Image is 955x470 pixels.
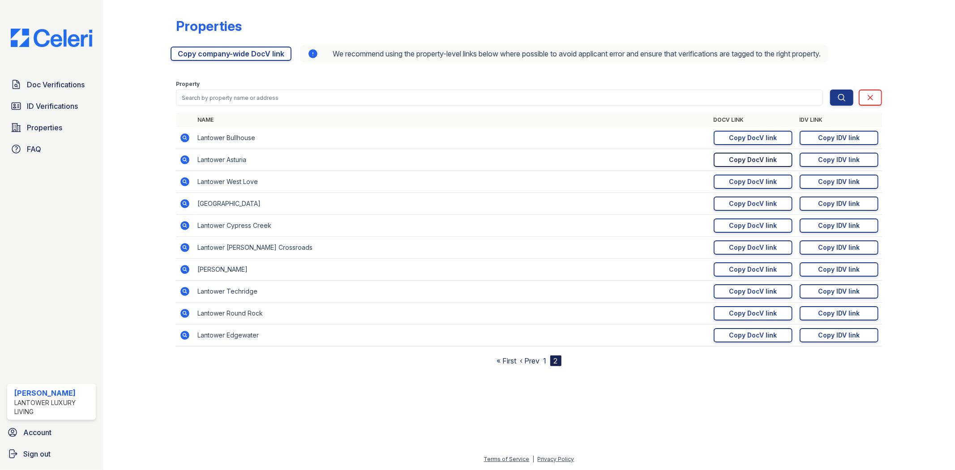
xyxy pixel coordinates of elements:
a: Sign out [4,445,99,463]
span: Properties [27,122,62,133]
td: Lantower Techridge [194,281,710,303]
div: Copy DocV link [729,243,777,252]
a: Copy IDV link [800,328,878,342]
span: FAQ [27,144,41,154]
div: Properties [176,18,242,34]
div: Copy DocV link [729,133,777,142]
div: Copy IDV link [818,243,860,252]
a: Copy DocV link [714,153,792,167]
td: Lantower West Love [194,171,710,193]
a: Copy IDV link [800,153,878,167]
td: [GEOGRAPHIC_DATA] [194,193,710,215]
div: We recommend using the property-level links below where possible to avoid applicant error and ens... [300,45,828,63]
div: Copy DocV link [729,287,777,296]
div: 2 [550,355,561,366]
a: Copy DocV link [714,262,792,277]
div: Copy IDV link [818,331,860,340]
div: Copy IDV link [818,287,860,296]
th: IDV Link [796,113,882,127]
a: Doc Verifications [7,76,96,94]
a: Copy company-wide DocV link [171,47,291,61]
a: ‹ Prev [520,356,540,365]
td: Lantower Round Rock [194,303,710,325]
a: Properties [7,119,96,137]
a: Copy IDV link [800,197,878,211]
a: Copy DocV link [714,175,792,189]
a: Copy IDV link [800,284,878,299]
div: Copy IDV link [818,133,860,142]
a: Copy DocV link [714,284,792,299]
th: Name [194,113,710,127]
div: | [533,456,535,462]
a: Account [4,423,99,441]
div: [PERSON_NAME] [14,388,92,398]
a: Copy DocV link [714,218,792,233]
div: Copy IDV link [818,265,860,274]
div: Copy DocV link [729,221,777,230]
div: Copy IDV link [818,155,860,164]
span: ID Verifications [27,101,78,111]
div: Copy IDV link [818,221,860,230]
div: Copy DocV link [729,309,777,318]
a: Copy IDV link [800,218,878,233]
td: Lantower Edgewater [194,325,710,346]
a: Copy IDV link [800,175,878,189]
a: Privacy Policy [538,456,574,462]
img: CE_Logo_Blue-a8612792a0a2168367f1c8372b55b34899dd931a85d93a1a3d3e32e68fde9ad4.png [4,29,99,47]
a: ID Verifications [7,97,96,115]
label: Property [176,81,200,88]
td: Lantower Bullhouse [194,127,710,149]
a: Copy DocV link [714,197,792,211]
td: [PERSON_NAME] [194,259,710,281]
a: Terms of Service [484,456,530,462]
div: Copy IDV link [818,309,860,318]
div: Copy DocV link [729,177,777,186]
a: Copy DocV link [714,306,792,320]
div: Copy DocV link [729,155,777,164]
a: Copy DocV link [714,328,792,342]
span: Sign out [23,449,51,459]
a: Copy DocV link [714,131,792,145]
div: Copy IDV link [818,177,860,186]
a: « First [497,356,517,365]
span: Doc Verifications [27,79,85,90]
th: DocV Link [710,113,796,127]
span: Account [23,427,51,438]
div: Copy DocV link [729,199,777,208]
td: Lantower [PERSON_NAME] Crossroads [194,237,710,259]
a: FAQ [7,140,96,158]
a: Copy IDV link [800,131,878,145]
div: Copy DocV link [729,331,777,340]
td: Lantower Cypress Creek [194,215,710,237]
td: Lantower Asturia [194,149,710,171]
a: Copy IDV link [800,262,878,277]
div: Copy IDV link [818,199,860,208]
a: Copy IDV link [800,240,878,255]
a: Copy DocV link [714,240,792,255]
a: Copy IDV link [800,306,878,320]
input: Search by property name or address [176,90,822,106]
div: Lantower Luxury Living [14,398,92,416]
div: Copy DocV link [729,265,777,274]
a: 1 [544,356,547,365]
